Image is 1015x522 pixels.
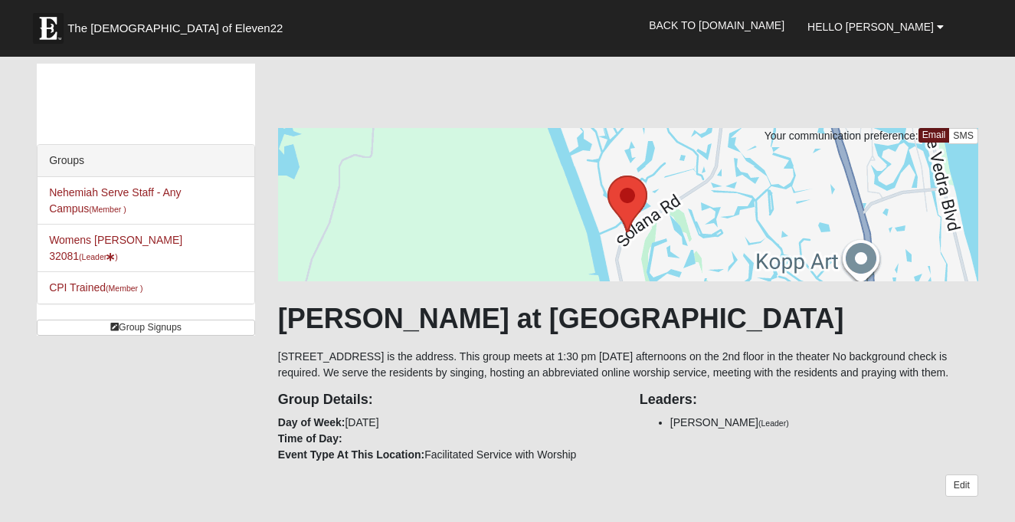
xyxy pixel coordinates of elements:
[807,21,934,33] span: Hello [PERSON_NAME]
[278,432,342,445] strong: Time of Day:
[765,130,918,142] span: Your communication preference:
[278,448,424,461] strong: Event Type At This Location:
[637,6,796,44] a: Back to [DOMAIN_NAME]
[918,128,950,143] a: Email
[79,252,118,261] small: (Leader )
[49,234,182,262] a: Womens [PERSON_NAME] 32081(Leader)
[25,5,332,44] a: The [DEMOGRAPHIC_DATA] of Eleven22
[278,392,617,409] h4: Group Details:
[640,392,978,409] h4: Leaders:
[758,419,789,428] small: (Leader)
[267,381,628,463] div: [DATE] Facilitated Service with Worship
[89,205,126,214] small: (Member )
[948,128,978,144] a: SMS
[796,8,955,46] a: Hello [PERSON_NAME]
[670,415,978,431] li: [PERSON_NAME]
[945,474,978,497] a: Edit
[33,13,64,44] img: Eleven22 logo
[49,281,142,294] a: CPI Trained(Member )
[67,21,283,36] span: The [DEMOGRAPHIC_DATA] of Eleven22
[106,284,142,293] small: (Member )
[38,145,254,177] div: Groups
[278,302,978,335] h1: [PERSON_NAME] at [GEOGRAPHIC_DATA]
[278,416,345,428] strong: Day of Week:
[49,186,182,215] a: Nehemiah Serve Staff - Any Campus(Member )
[37,320,255,336] a: Group Signups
